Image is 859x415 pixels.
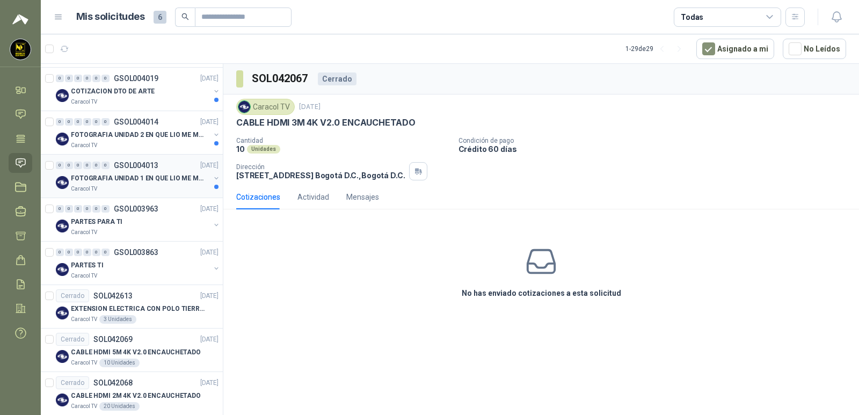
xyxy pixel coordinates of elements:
a: CerradoSOL042613[DATE] Company LogoEXTENSION ELECTRICA CON POLO TIERRA 5MCaracol TV3 Unidades [41,285,223,329]
p: SOL042069 [93,336,133,343]
img: Company Logo [56,394,69,406]
div: 10 Unidades [99,359,140,367]
div: Cotizaciones [236,191,280,203]
img: Company Logo [238,101,250,113]
div: 0 [83,118,91,126]
p: [DATE] [200,334,219,345]
p: [DATE] [200,378,219,388]
p: [DATE] [200,74,219,84]
button: No Leídos [783,39,846,59]
div: 0 [74,205,82,213]
img: Company Logo [56,176,69,189]
p: PARTES PARA TI [71,217,122,227]
div: Cerrado [318,72,356,85]
p: CABLE HDMI 5M 4K V2.0 ENCAUCHETADO [71,347,201,358]
img: Logo peakr [12,13,28,26]
div: 1 - 29 de 29 [625,40,688,57]
p: FOTOGRAFIA UNIDAD 1 EN QUE LIO ME METI [71,173,205,184]
div: 0 [65,75,73,82]
div: 0 [56,205,64,213]
p: [DATE] [200,117,219,127]
a: 0 0 0 0 0 0 GSOL004013[DATE] Company LogoFOTOGRAFIA UNIDAD 1 EN QUE LIO ME METICaracol TV [56,159,221,193]
div: 0 [92,249,100,256]
a: 0 0 0 0 0 0 GSOL003963[DATE] Company LogoPARTES PARA TICaracol TV [56,202,221,237]
div: 0 [56,249,64,256]
div: 0 [65,249,73,256]
div: 0 [65,205,73,213]
p: Caracol TV [71,141,97,150]
div: Caracol TV [236,99,295,115]
p: [DATE] [200,291,219,301]
div: Cerrado [56,376,89,389]
p: Caracol TV [71,359,97,367]
p: GSOL004014 [114,118,158,126]
span: 6 [154,11,166,24]
div: 0 [56,75,64,82]
div: 0 [92,75,100,82]
div: 0 [83,249,91,256]
div: Todas [681,11,703,23]
div: 0 [92,162,100,169]
p: Caracol TV [71,272,97,280]
p: Caracol TV [71,315,97,324]
p: Caracol TV [71,228,97,237]
div: 0 [74,162,82,169]
p: GSOL004019 [114,75,158,82]
div: 0 [65,162,73,169]
img: Company Logo [56,307,69,319]
img: Company Logo [56,220,69,232]
a: 0 0 0 0 0 0 GSOL003863[DATE] Company LogoPARTES TICaracol TV [56,246,221,280]
div: 0 [101,249,110,256]
div: 0 [56,118,64,126]
img: Company Logo [56,350,69,363]
a: 0 0 0 0 0 0 GSOL004014[DATE] Company LogoFOTOGRAFIA UNIDAD 2 EN QUE LIO ME METICaracol TV [56,115,221,150]
p: PARTES TI [71,260,104,271]
img: Company Logo [56,89,69,102]
div: 0 [56,162,64,169]
img: Company Logo [56,133,69,145]
div: 0 [92,118,100,126]
p: GSOL003863 [114,249,158,256]
div: 0 [83,162,91,169]
div: 0 [101,75,110,82]
p: [DATE] [299,102,321,112]
div: Actividad [297,191,329,203]
div: 0 [101,118,110,126]
div: 20 Unidades [99,402,140,411]
span: search [181,13,189,20]
div: 0 [83,75,91,82]
img: Company Logo [56,263,69,276]
p: COTIZACION DTO DE ARTE [71,86,155,97]
h3: SOL042067 [252,70,309,87]
div: 0 [74,75,82,82]
a: 0 0 0 0 0 0 GSOL004019[DATE] Company LogoCOTIZACION DTO DE ARTECaracol TV [56,72,221,106]
h1: Mis solicitudes [76,9,145,25]
p: Caracol TV [71,185,97,193]
p: GSOL004013 [114,162,158,169]
p: Caracol TV [71,98,97,106]
h3: No has enviado cotizaciones a esta solicitud [462,287,621,299]
p: Condición de pago [458,137,855,144]
p: Caracol TV [71,402,97,411]
div: Cerrado [56,289,89,302]
div: 0 [83,205,91,213]
p: CABLE HDMI 2M 4K V2.0 ENCAUCHETADO [71,391,201,401]
p: [STREET_ADDRESS] Bogotá D.C. , Bogotá D.C. [236,171,405,180]
p: EXTENSION ELECTRICA CON POLO TIERRA 5M [71,304,205,314]
img: Company Logo [10,39,31,60]
div: 0 [92,205,100,213]
div: 0 [101,205,110,213]
div: Unidades [247,145,280,154]
div: 0 [101,162,110,169]
p: [DATE] [200,204,219,214]
button: Asignado a mi [696,39,774,59]
p: Crédito 60 días [458,144,855,154]
a: CerradoSOL042069[DATE] Company LogoCABLE HDMI 5M 4K V2.0 ENCAUCHETADOCaracol TV10 Unidades [41,329,223,372]
div: 3 Unidades [99,315,136,324]
p: Cantidad [236,137,450,144]
p: 10 [236,144,245,154]
div: Mensajes [346,191,379,203]
p: Dirección [236,163,405,171]
p: SOL042613 [93,292,133,300]
p: FOTOGRAFIA UNIDAD 2 EN QUE LIO ME METI [71,130,205,140]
